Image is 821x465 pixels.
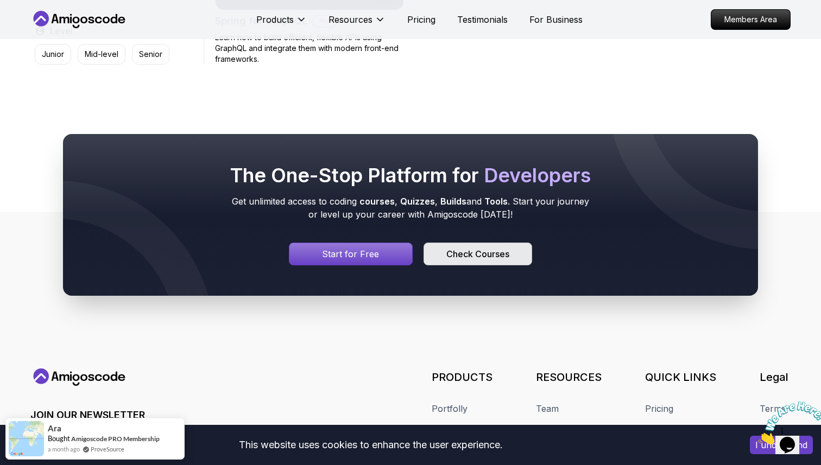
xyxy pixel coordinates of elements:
[215,32,404,65] p: Learn how to build efficient, flexible APIs using GraphQL and integrate them with modern front-en...
[645,402,673,415] a: Pricing
[400,196,435,207] span: Quizzes
[750,436,813,454] button: Accept cookies
[289,243,413,265] a: Signin page
[484,163,591,187] span: Developers
[48,424,61,433] span: Ara
[322,247,379,260] p: Start for Free
[85,49,118,60] p: Mid-level
[329,13,372,26] p: Resources
[48,434,70,443] span: Bought
[30,407,274,423] h3: JOIN OUR NEWSLETTER
[432,424,466,437] a: Courses
[91,444,124,454] a: ProveSource
[9,421,44,456] img: provesource social proof notification image
[536,370,602,385] h3: RESOURCES
[536,402,559,415] a: Team
[407,13,435,26] a: Pricing
[424,243,532,265] button: Check Courses
[645,370,716,385] h3: QUICK LINKS
[71,435,160,443] a: Amigoscode PRO Membership
[529,13,583,26] a: For Business
[711,10,790,29] p: Members Area
[432,402,468,415] a: Portfolly
[760,370,791,385] h3: Legal
[228,164,593,186] h2: The One-Stop Platform for
[711,9,791,30] a: Members Area
[432,370,492,385] h3: PRODUCTS
[536,424,559,437] a: Blogs
[4,4,9,14] span: 1
[42,49,64,60] p: Junior
[139,49,162,60] p: Senior
[446,247,509,260] div: Check Courses
[8,433,734,457] div: This website uses cookies to enhance the user experience.
[359,196,395,207] span: courses
[256,13,307,35] button: Products
[484,196,508,207] span: Tools
[35,44,71,65] button: Junior
[754,397,821,449] iframe: chat widget
[132,44,169,65] button: Senior
[424,243,532,265] a: Courses page
[329,13,386,35] button: Resources
[78,44,125,65] button: Mid-level
[645,424,696,437] a: Testimonials
[457,13,508,26] a: Testimonials
[4,4,72,47] img: Chat attention grabber
[440,196,466,207] span: Builds
[228,195,593,221] p: Get unlimited access to coding , , and . Start your journey or level up your career with Amigosco...
[48,444,80,454] span: a month ago
[256,13,294,26] p: Products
